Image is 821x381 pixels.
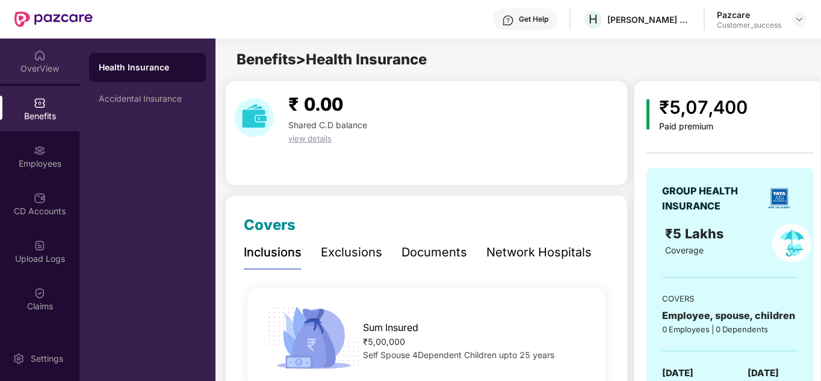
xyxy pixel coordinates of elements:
span: Self Spouse 4Dependent Children upto 25 years [363,350,554,360]
span: Shared C.D balance [288,120,367,130]
img: svg+xml;base64,PHN2ZyBpZD0iQ0RfQWNjb3VudHMiIGRhdGEtbmFtZT0iQ0QgQWNjb3VudHMiIHhtbG5zPSJodHRwOi8vd3... [34,192,46,204]
img: svg+xml;base64,PHN2ZyBpZD0iQmVuZWZpdHMiIHhtbG5zPSJodHRwOi8vd3d3LnczLm9yZy8yMDAwL3N2ZyIgd2lkdGg9Ij... [34,97,46,109]
span: ₹ 0.00 [288,93,343,115]
div: Health Insurance [99,61,196,73]
img: New Pazcare Logo [14,11,93,27]
img: svg+xml;base64,PHN2ZyBpZD0iSGVscC0zMngzMiIgeG1sbnM9Imh0dHA6Ly93d3cudzMub3JnLzIwMDAvc3ZnIiB3aWR0aD... [502,14,514,26]
div: Network Hospitals [486,243,592,262]
div: 0 Employees | 0 Dependents [662,323,798,335]
span: Sum Insured [363,320,418,335]
div: ₹5,00,000 [363,335,589,348]
img: svg+xml;base64,PHN2ZyBpZD0iVXBsb2FkX0xvZ3MiIGRhdGEtbmFtZT0iVXBsb2FkIExvZ3MiIHhtbG5zPSJodHRwOi8vd3... [34,240,46,252]
img: svg+xml;base64,PHN2ZyBpZD0iQ2xhaW0iIHhtbG5zPSJodHRwOi8vd3d3LnczLm9yZy8yMDAwL3N2ZyIgd2lkdGg9IjIwIi... [34,287,46,299]
img: policyIcon [772,223,811,262]
div: Paid premium [659,122,748,132]
div: ₹5,07,400 [659,93,748,122]
div: Pazcare [717,9,781,20]
div: [PERSON_NAME] AGROTECH SOLUTIONS PRIVATE LIMITED [607,14,692,25]
img: svg+xml;base64,PHN2ZyBpZD0iSG9tZSIgeG1sbnM9Imh0dHA6Ly93d3cudzMub3JnLzIwMDAvc3ZnIiB3aWR0aD0iMjAiIG... [34,49,46,61]
span: view details [288,134,332,143]
img: insurerLogo [764,183,795,214]
div: Customer_success [717,20,781,30]
div: Accidental Insurance [99,94,196,104]
img: svg+xml;base64,PHN2ZyBpZD0iRHJvcGRvd24tMzJ4MzIiIHhtbG5zPSJodHRwOi8vd3d3LnczLm9yZy8yMDAwL3N2ZyIgd2... [795,14,804,24]
img: icon [646,99,649,129]
img: icon [264,303,364,373]
span: Benefits > Health Insurance [237,51,427,68]
span: H [589,12,598,26]
span: Covers [244,216,296,234]
span: [DATE] [662,366,693,380]
div: Employee, spouse, children [662,308,798,323]
div: Documents [401,243,467,262]
img: download [235,98,274,137]
div: GROUP HEALTH INSURANCE [662,184,760,214]
div: COVERS [662,293,798,305]
img: svg+xml;base64,PHN2ZyBpZD0iU2V0dGluZy0yMHgyMCIgeG1sbnM9Imh0dHA6Ly93d3cudzMub3JnLzIwMDAvc3ZnIiB3aW... [13,353,25,365]
span: [DATE] [748,366,779,380]
div: Settings [27,353,67,365]
img: svg+xml;base64,PHN2ZyBpZD0iRW5kb3JzZW1lbnRzIiB4bWxucz0iaHR0cDovL3d3dy53My5vcmcvMjAwMC9zdmciIHdpZH... [34,335,46,347]
span: ₹5 Lakhs [665,226,727,241]
div: Get Help [519,14,548,24]
span: Coverage [665,245,704,255]
img: svg+xml;base64,PHN2ZyBpZD0iRW1wbG95ZWVzIiB4bWxucz0iaHR0cDovL3d3dy53My5vcmcvMjAwMC9zdmciIHdpZHRoPS... [34,144,46,156]
div: Exclusions [321,243,382,262]
div: Inclusions [244,243,302,262]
